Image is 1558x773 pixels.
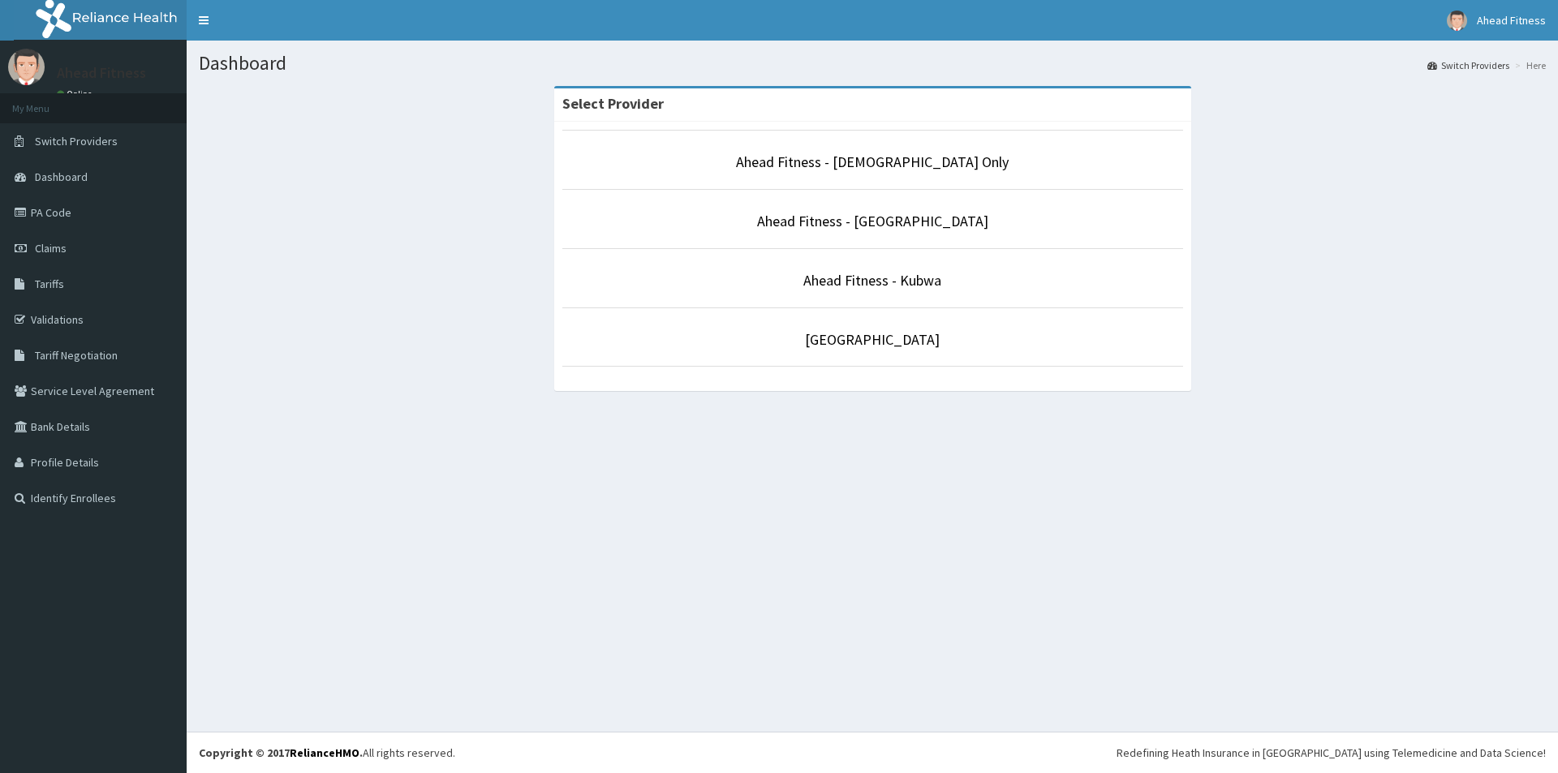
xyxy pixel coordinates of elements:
a: Online [57,88,96,100]
span: Tariffs [35,277,64,291]
span: Dashboard [35,170,88,184]
strong: Select Provider [562,94,664,113]
h1: Dashboard [199,53,1546,74]
strong: Copyright © 2017 . [199,745,363,760]
a: Ahead Fitness - [DEMOGRAPHIC_DATA] Only [736,152,1009,171]
a: Ahead Fitness - Kubwa [803,271,941,290]
a: RelianceHMO [290,745,359,760]
a: Switch Providers [1427,58,1509,72]
span: Ahead Fitness [1477,13,1546,28]
div: Redefining Heath Insurance in [GEOGRAPHIC_DATA] using Telemedicine and Data Science! [1117,745,1546,761]
span: Claims [35,241,67,256]
a: [GEOGRAPHIC_DATA] [805,330,940,349]
span: Tariff Negotiation [35,348,118,363]
p: Ahead Fitness [57,66,146,80]
a: Ahead Fitness - [GEOGRAPHIC_DATA] [757,212,988,230]
img: User Image [1447,11,1467,31]
footer: All rights reserved. [187,732,1558,773]
img: User Image [8,49,45,85]
li: Here [1511,58,1546,72]
span: Switch Providers [35,134,118,148]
